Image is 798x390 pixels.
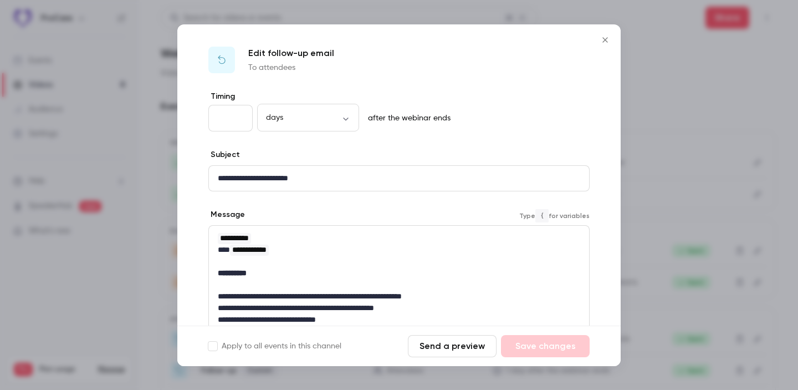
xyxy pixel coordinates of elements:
label: Message [208,209,245,220]
div: editor [209,166,589,191]
p: To attendees [248,62,334,73]
span: Type for variables [519,209,590,222]
div: days [257,112,359,123]
label: Timing [208,91,590,102]
code: { [535,209,549,222]
p: after the webinar ends [364,113,451,124]
label: Apply to all events in this channel [208,341,341,352]
button: Close [594,29,616,51]
label: Subject [208,149,240,160]
button: Send a preview [408,335,497,357]
p: Edit follow-up email [248,47,334,60]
